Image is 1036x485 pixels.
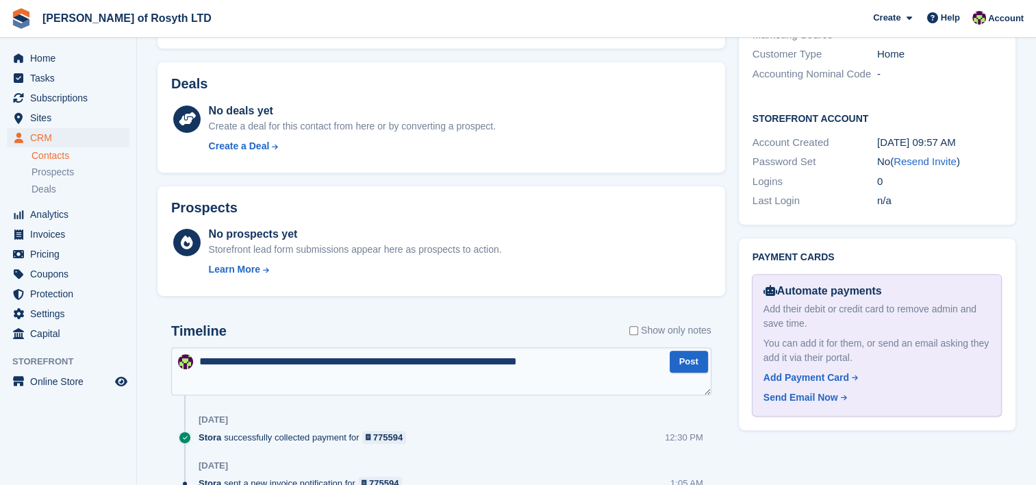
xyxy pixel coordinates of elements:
a: menu [7,245,129,264]
div: Add Payment Card [763,371,849,385]
div: Last Login [753,193,877,209]
span: Online Store [30,372,112,391]
div: [DATE] [199,460,228,471]
div: Accounting Nominal Code [753,66,877,82]
a: Add Payment Card [763,371,985,385]
span: Subscriptions [30,88,112,108]
div: Create a Deal [209,139,270,153]
div: 775594 [373,431,403,444]
span: Capital [30,324,112,343]
span: Home [30,49,112,68]
button: Post [670,351,708,373]
div: Home [877,47,1002,62]
a: menu [7,69,129,88]
div: - [877,66,1002,82]
a: 775594 [362,431,407,444]
div: Logins [753,174,877,190]
span: Storefront [12,355,136,369]
a: menu [7,88,129,108]
div: n/a [877,193,1002,209]
span: Deals [31,183,56,196]
div: successfully collected payment for [199,431,413,444]
div: No prospects yet [209,226,502,242]
div: [DATE] [199,414,228,425]
label: Show only notes [629,323,711,338]
span: CRM [30,128,112,147]
a: menu [7,225,129,244]
span: Create [873,11,900,25]
span: Protection [30,284,112,303]
img: stora-icon-8386f47178a22dfd0bd8f6a31ec36ba5ce8667c1dd55bd0f319d3a0aa187defe.svg [11,8,31,29]
h2: Storefront Account [753,111,1002,125]
span: Pricing [30,245,112,264]
div: [DATE] 09:57 AM [877,135,1002,151]
div: 12:30 PM [665,431,703,444]
a: [PERSON_NAME] of Rosyth LTD [37,7,217,29]
span: Prospects [31,166,74,179]
div: Send Email Now [763,390,838,405]
span: Account [988,12,1024,25]
a: menu [7,264,129,284]
h2: Prospects [171,200,238,216]
input: Show only notes [629,323,638,338]
div: Password Set [753,154,877,170]
a: menu [7,304,129,323]
span: Invoices [30,225,112,244]
a: menu [7,108,129,127]
div: Automate payments [763,283,990,299]
a: menu [7,205,129,224]
div: Add their debit or credit card to remove admin and save time. [763,302,990,331]
div: Account Created [753,135,877,151]
img: Nina Briggs [972,11,986,25]
div: You can add it for them, or send an email asking they add it via their portal. [763,336,990,365]
a: menu [7,49,129,68]
div: Customer Type [753,47,877,62]
a: Learn More [209,262,502,277]
span: Help [941,11,960,25]
a: menu [7,284,129,303]
span: Tasks [30,69,112,88]
a: menu [7,128,129,147]
a: Preview store [113,373,129,390]
span: Analytics [30,205,112,224]
div: Create a deal for this contact from here or by converting a prospect. [209,119,496,134]
div: Learn More [209,262,260,277]
div: 0 [877,174,1002,190]
img: Nina Briggs [178,354,193,369]
a: Resend Invite [894,156,957,167]
div: No [877,154,1002,170]
span: Settings [30,304,112,323]
div: Storefront lead form submissions appear here as prospects to action. [209,242,502,257]
a: Deals [31,182,129,197]
h2: Deals [171,76,207,92]
a: Create a Deal [209,139,496,153]
span: Sites [30,108,112,127]
a: Contacts [31,149,129,162]
h2: Payment cards [753,252,1002,263]
span: Stora [199,431,221,444]
a: menu [7,324,129,343]
h2: Timeline [171,323,227,339]
a: menu [7,372,129,391]
div: No deals yet [209,103,496,119]
span: ( ) [890,156,960,167]
a: Prospects [31,165,129,179]
span: Coupons [30,264,112,284]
